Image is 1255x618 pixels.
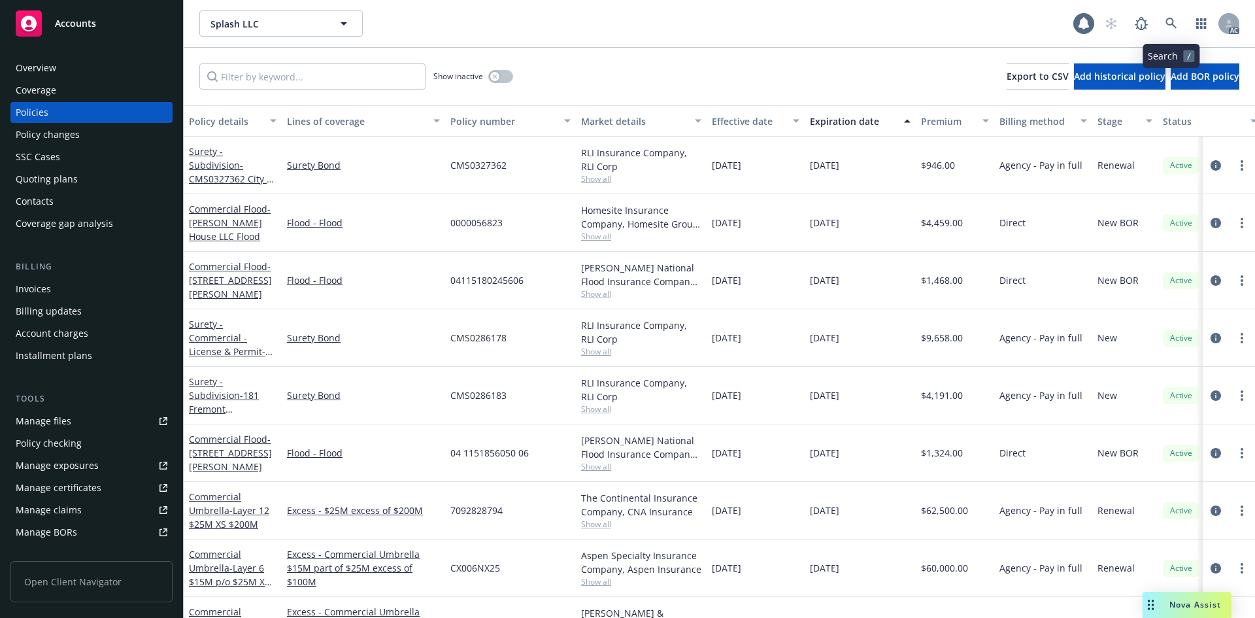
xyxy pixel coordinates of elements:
span: Add historical policy [1074,70,1165,82]
span: Active [1168,562,1194,574]
span: - Layer 6 $15M p/o $25M XS &100M [189,562,272,602]
span: CMS0327362 [450,158,507,172]
div: Policies [16,102,48,123]
div: Policy changes [16,124,80,145]
a: Flood - Flood [287,216,440,230]
span: Add BOR policy [1171,70,1239,82]
a: Surety Bond [287,158,440,172]
a: Policy changes [10,124,173,145]
span: Show all [581,461,701,472]
span: [DATE] [712,561,741,575]
a: Report a Bug [1128,10,1154,37]
a: Quoting plans [10,169,173,190]
div: Lines of coverage [287,114,426,128]
div: [PERSON_NAME] National Flood Insurance Company, [PERSON_NAME] Flood [581,434,701,461]
span: Active [1168,217,1194,229]
a: more [1234,388,1250,403]
div: Billing [10,260,173,273]
a: SSC Cases [10,146,173,167]
a: Coverage [10,80,173,101]
button: Splash LLC [199,10,363,37]
span: Show all [581,231,701,242]
a: Contacts [10,191,173,212]
div: Policy details [189,114,262,128]
span: New BOR [1097,273,1139,287]
span: 04115180245606 [450,273,524,287]
a: more [1234,560,1250,576]
div: Quoting plans [16,169,78,190]
span: $1,324.00 [921,446,963,460]
span: - [STREET_ADDRESS][PERSON_NAME] [189,260,272,300]
span: [DATE] [810,216,839,230]
span: [DATE] [810,158,839,172]
a: more [1234,158,1250,173]
span: Show all [581,173,701,184]
span: Show inactive [433,71,483,82]
div: RLI Insurance Company, RLI Corp [581,376,701,403]
a: Search [1158,10,1184,37]
a: Commercial Umbrella [189,490,269,530]
span: [DATE] [712,446,741,460]
div: Contacts [16,191,54,212]
span: Direct [999,273,1026,287]
a: circleInformation [1208,445,1224,461]
div: Manage BORs [16,522,77,543]
span: [DATE] [712,216,741,230]
span: - Layer 12 $25M XS $200M [189,504,269,530]
div: Tools [10,392,173,405]
span: [DATE] [810,273,839,287]
a: circleInformation [1208,158,1224,173]
div: Expiration date [810,114,896,128]
a: Manage certificates [10,477,173,498]
span: [DATE] [712,158,741,172]
span: Active [1168,332,1194,344]
span: Splash LLC [210,17,324,31]
a: Installment plans [10,345,173,366]
span: Show all [581,346,701,357]
span: Show all [581,519,701,530]
a: Commercial Flood [189,203,271,243]
span: [DATE] [712,331,741,345]
span: CMS0286178 [450,331,507,345]
button: Billing method [994,105,1092,137]
div: Stage [1097,114,1138,128]
div: RLI Insurance Company, RLI Corp [581,146,701,173]
span: Nova Assist [1169,599,1221,610]
a: Manage exposures [10,455,173,476]
button: Premium [916,105,994,137]
span: [DATE] [712,388,741,402]
a: Excess - $25M excess of $200M [287,504,440,517]
a: Policies [10,102,173,123]
a: Manage claims [10,500,173,521]
div: Drag to move [1143,592,1159,618]
div: Policy checking [16,433,82,454]
a: Coverage gap analysis [10,213,173,234]
a: Surety - Subdivision [189,375,266,429]
span: CX006NX25 [450,561,500,575]
span: CMS0286183 [450,388,507,402]
a: Overview [10,58,173,78]
a: Accounts [10,5,173,42]
a: more [1234,503,1250,519]
span: $9,658.00 [921,331,963,345]
a: more [1234,330,1250,346]
div: The Continental Insurance Company, CNA Insurance [581,491,701,519]
span: Agency - Pay in full [999,331,1082,345]
div: Status [1163,114,1243,128]
div: Manage certificates [16,477,101,498]
div: Effective date [712,114,785,128]
button: Nova Assist [1143,592,1231,618]
a: circleInformation [1208,273,1224,288]
span: Active [1168,390,1194,402]
a: Manage files [10,411,173,432]
a: circleInformation [1208,330,1224,346]
button: Lines of coverage [282,105,445,137]
a: circleInformation [1208,503,1224,519]
span: Show all [581,288,701,300]
span: Active [1168,447,1194,459]
span: Export to CSV [1007,70,1069,82]
div: SSC Cases [16,146,60,167]
a: Surety Bond [287,331,440,345]
a: more [1234,445,1250,461]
